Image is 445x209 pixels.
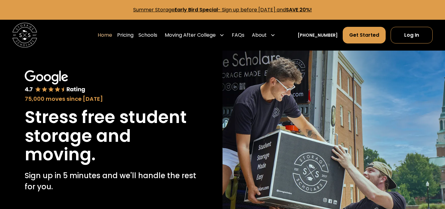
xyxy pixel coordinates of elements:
[117,27,133,44] a: Pricing
[138,27,157,44] a: Schools
[249,27,278,44] div: About
[343,27,386,43] a: Get Started
[286,6,312,13] strong: SAVE 20%!
[25,95,198,103] div: 75,000 moves since [DATE]
[133,6,312,13] a: Summer StorageEarly Bird Special- Sign up before [DATE] andSAVE 20%!
[25,108,198,164] h1: Stress free student storage and moving.
[232,27,244,44] a: FAQs
[98,27,112,44] a: Home
[25,70,85,93] img: Google 4.7 star rating
[12,23,37,47] a: home
[252,31,267,39] div: About
[298,32,338,39] a: [PHONE_NUMBER]
[391,27,433,43] a: Log In
[175,6,218,13] strong: Early Bird Special
[12,23,37,47] img: Storage Scholars main logo
[162,27,227,44] div: Moving After College
[25,170,198,192] p: Sign up in 5 minutes and we'll handle the rest for you.
[165,31,216,39] div: Moving After College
